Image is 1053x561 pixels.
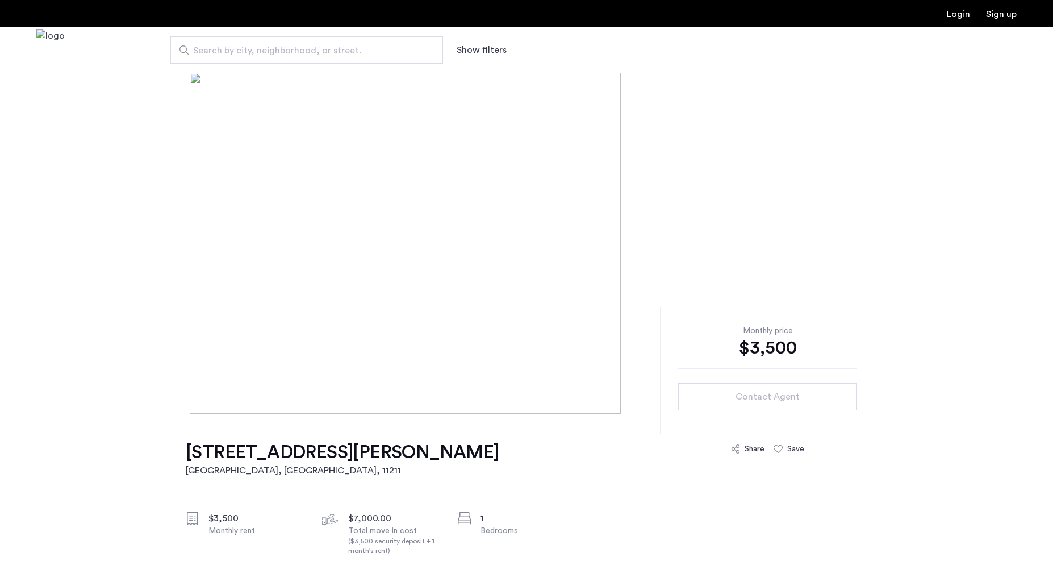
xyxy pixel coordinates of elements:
div: Monthly price [678,325,857,336]
div: 1 [480,512,576,525]
a: Login [947,10,970,19]
span: Search by city, neighborhood, or street. [193,44,411,57]
button: button [678,383,857,410]
a: Registration [986,10,1017,19]
div: $3,500 [678,336,857,359]
span: Contact Agent [736,390,800,404]
input: Apartment Search [170,36,443,64]
div: ($3,500 security deposit + 1 month's rent) [348,537,444,556]
div: Save [787,443,804,455]
div: $7,000.00 [348,512,444,525]
a: [STREET_ADDRESS][PERSON_NAME][GEOGRAPHIC_DATA], [GEOGRAPHIC_DATA], 11211 [186,441,499,477]
a: Cazamio Logo [36,29,65,72]
div: Bedrooms [480,525,576,537]
div: Total move in cost [348,525,444,556]
img: logo [36,29,65,72]
h2: [GEOGRAPHIC_DATA], [GEOGRAPHIC_DATA] , 11211 [186,464,499,477]
h1: [STREET_ADDRESS][PERSON_NAME] [186,441,499,464]
button: Show or hide filters [457,43,507,57]
div: $3,500 [208,512,304,525]
div: Monthly rent [208,525,304,537]
div: Share [745,443,764,455]
img: [object%20Object] [190,73,864,414]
